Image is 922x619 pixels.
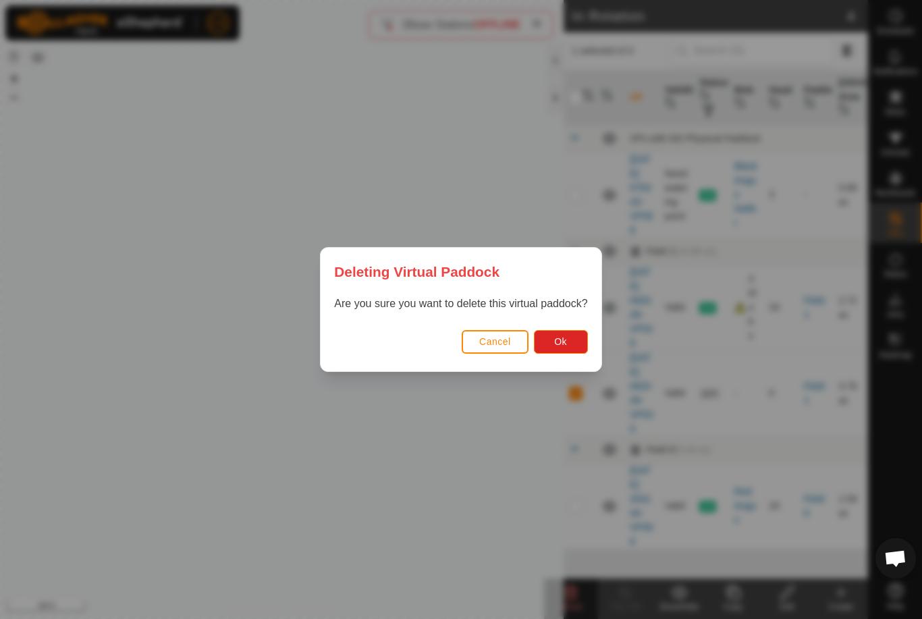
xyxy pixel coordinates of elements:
a: Open chat [875,538,916,578]
span: Cancel [479,336,511,347]
p: Are you sure you want to delete this virtual paddock? [334,296,587,312]
button: Ok [534,330,588,354]
button: Cancel [462,330,528,354]
span: Ok [554,336,567,347]
span: Deleting Virtual Paddock [334,261,499,282]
